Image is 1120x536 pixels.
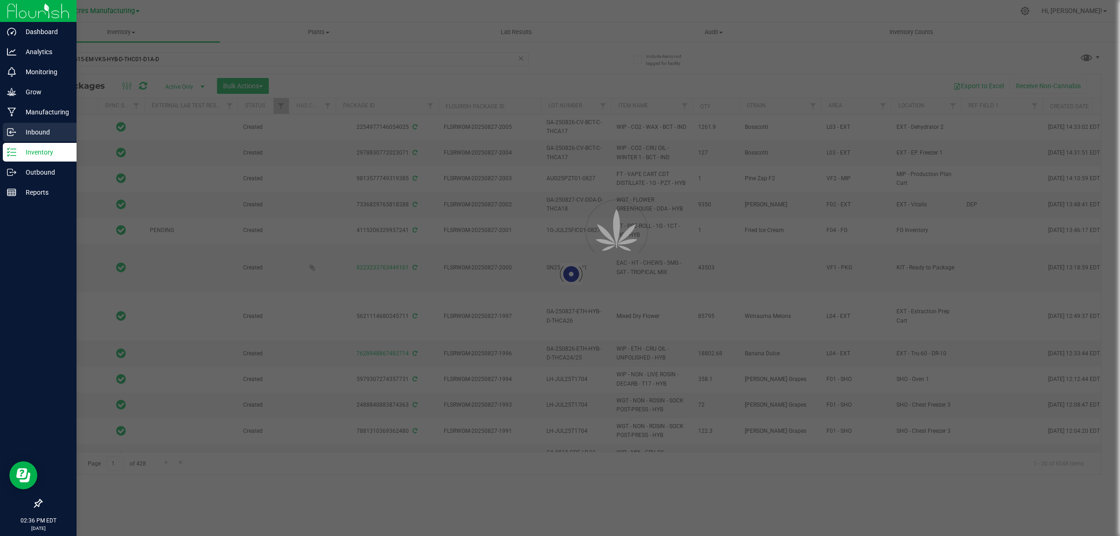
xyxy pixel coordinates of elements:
[7,127,16,137] inline-svg: Inbound
[7,168,16,177] inline-svg: Outbound
[7,47,16,56] inline-svg: Analytics
[7,27,16,36] inline-svg: Dashboard
[7,188,16,197] inline-svg: Reports
[16,86,72,98] p: Grow
[4,516,72,525] p: 02:36 PM EDT
[16,147,72,158] p: Inventory
[16,106,72,118] p: Manufacturing
[7,148,16,157] inline-svg: Inventory
[16,66,72,78] p: Monitoring
[4,525,72,532] p: [DATE]
[16,46,72,57] p: Analytics
[7,67,16,77] inline-svg: Monitoring
[16,127,72,138] p: Inbound
[7,107,16,117] inline-svg: Manufacturing
[16,167,72,178] p: Outbound
[9,461,37,489] iframe: Resource center
[16,187,72,198] p: Reports
[16,26,72,37] p: Dashboard
[7,87,16,97] inline-svg: Grow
